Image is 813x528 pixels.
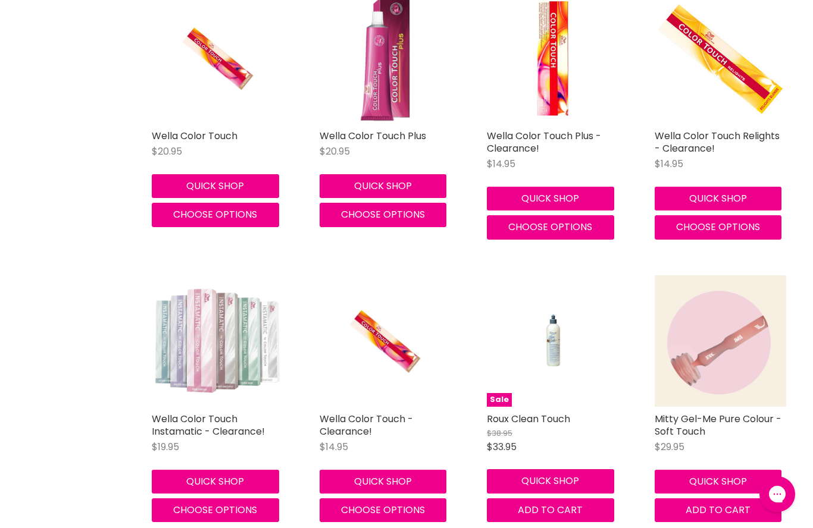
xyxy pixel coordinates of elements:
[320,203,447,227] button: Choose options
[487,215,614,239] button: Choose options
[173,208,257,221] span: Choose options
[173,503,257,517] span: Choose options
[655,157,683,171] span: $14.95
[320,440,348,454] span: $14.95
[152,275,284,407] img: Wella Color Touch Instamatic - Clearance!
[320,129,426,143] a: Wella Color Touch Plus
[320,275,452,407] a: Wella Color Touch - Clearance!
[487,469,614,493] button: Quick shop
[655,275,787,407] img: Mitty Gel-Me Pure Colour - Soft Touch
[152,144,182,158] span: $20.95
[487,393,512,407] span: Sale
[487,440,517,454] span: $33.95
[655,498,782,522] button: Add to cart
[753,472,801,516] iframe: Gorgias live chat messenger
[152,174,279,198] button: Quick shop
[320,412,413,438] a: Wella Color Touch - Clearance!
[320,144,350,158] span: $20.95
[487,412,570,426] a: Roux Clean Touch
[152,470,279,494] button: Quick shop
[686,503,751,517] span: Add to cart
[341,503,425,517] span: Choose options
[487,129,601,155] a: Wella Color Touch Plus - Clearance!
[342,275,429,407] img: Wella Color Touch - Clearance!
[487,275,619,407] a: Roux Clean TouchSale
[487,157,515,171] span: $14.95
[487,498,614,522] button: Add to cart
[152,498,279,522] button: Choose options
[152,412,265,438] a: Wella Color Touch Instamatic - Clearance!
[655,470,782,494] button: Quick shop
[152,440,179,454] span: $19.95
[341,208,425,221] span: Choose options
[655,412,781,438] a: Mitty Gel-Me Pure Colour - Soft Touch
[487,187,614,210] button: Quick shop
[655,129,780,155] a: Wella Color Touch Relights - Clearance!
[655,215,782,239] button: Choose options
[676,220,760,234] span: Choose options
[518,503,583,517] span: Add to cart
[655,440,684,454] span: $29.95
[508,220,592,234] span: Choose options
[487,428,512,439] span: $38.95
[152,129,237,143] a: Wella Color Touch
[509,275,596,407] img: Roux Clean Touch
[655,187,782,210] button: Quick shop
[320,174,447,198] button: Quick shop
[320,498,447,522] button: Choose options
[320,470,447,494] button: Quick shop
[152,203,279,227] button: Choose options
